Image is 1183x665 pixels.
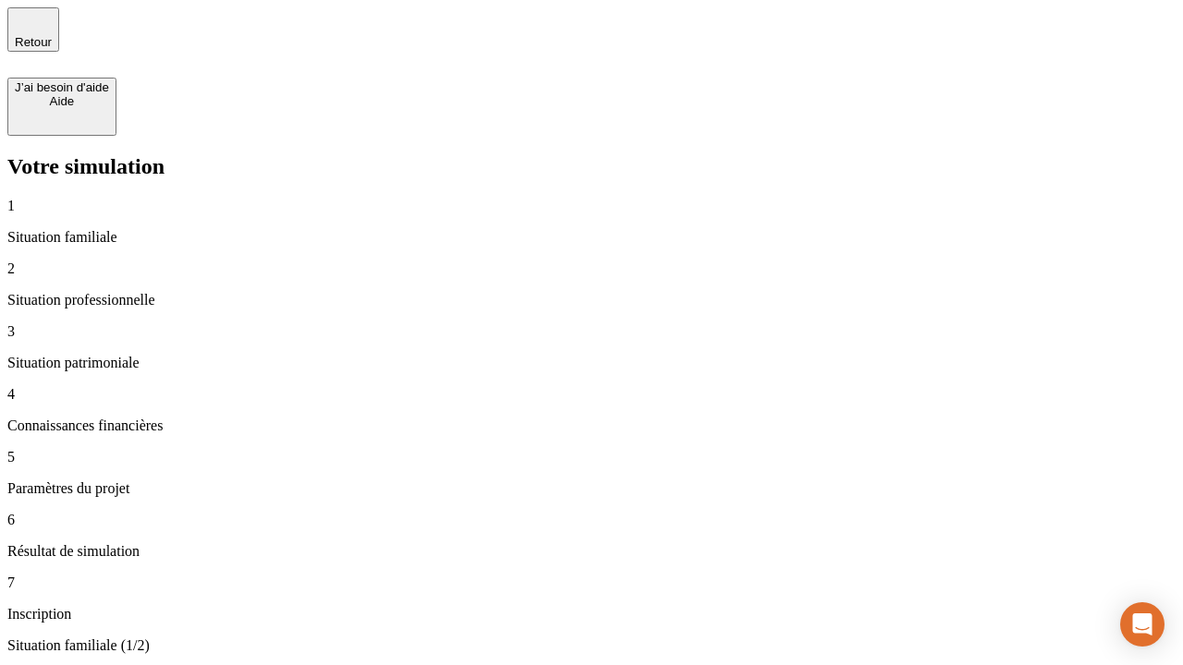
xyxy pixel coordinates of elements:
[7,260,1176,277] p: 2
[7,512,1176,528] p: 6
[7,480,1176,497] p: Paramètres du projet
[15,80,109,94] div: J’ai besoin d'aide
[7,292,1176,308] p: Situation professionnelle
[7,198,1176,214] p: 1
[15,35,52,49] span: Retour
[7,355,1176,371] p: Situation patrimoniale
[7,574,1176,591] p: 7
[7,78,116,136] button: J’ai besoin d'aideAide
[7,323,1176,340] p: 3
[7,449,1176,465] p: 5
[7,417,1176,434] p: Connaissances financières
[7,606,1176,623] p: Inscription
[7,229,1176,246] p: Situation familiale
[7,637,1176,654] p: Situation familiale (1/2)
[7,7,59,52] button: Retour
[1120,602,1165,647] div: Open Intercom Messenger
[15,94,109,108] div: Aide
[7,154,1176,179] h2: Votre simulation
[7,386,1176,403] p: 4
[7,543,1176,560] p: Résultat de simulation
